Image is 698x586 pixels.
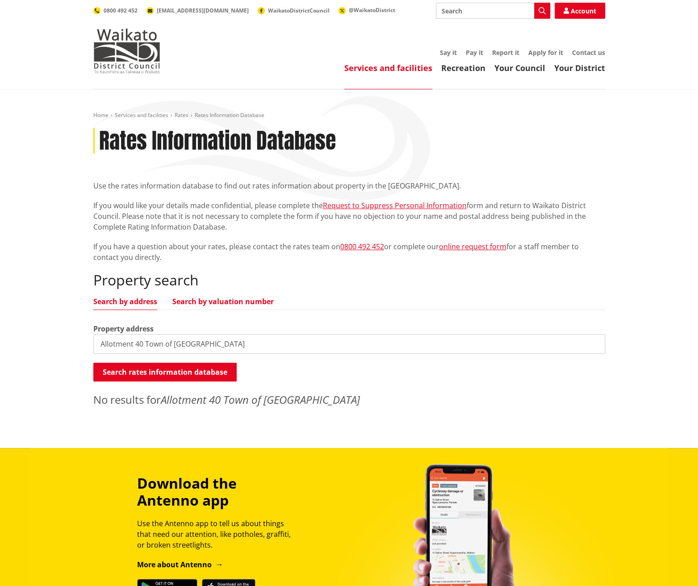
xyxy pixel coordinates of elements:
a: More about Antenno [137,560,223,569]
a: Search by address [93,298,157,305]
a: Report it [492,48,519,57]
h3: Download the Antenno app [137,475,299,509]
a: Home [93,111,109,119]
p: If you would like your details made confidential, please complete the form and return to Waikato ... [93,200,605,232]
span: [EMAIL_ADDRESS][DOMAIN_NAME] [157,7,249,14]
a: Apply for it [528,48,563,57]
a: [EMAIL_ADDRESS][DOMAIN_NAME] [146,7,249,14]
input: e.g. Duke Street NGARUAWAHIA [93,334,605,354]
a: Search by valuation number [172,298,274,305]
a: Services and facilities [115,111,168,119]
iframe: Messenger Launcher [657,548,689,581]
a: 0800 492 452 [93,7,138,14]
p: Use the rates information database to find out rates information about property in the [GEOGRAPHI... [93,180,605,191]
a: @WaikatoDistrict [339,6,395,14]
img: Waikato District Council - Te Kaunihera aa Takiwaa o Waikato [93,29,160,73]
a: Your District [554,63,605,73]
button: Search rates information database [93,363,237,381]
input: Search input [436,3,550,19]
a: Pay it [466,48,483,57]
h2: Property search [93,272,605,289]
a: Say it [440,48,457,57]
a: WaikatoDistrictCouncil [258,7,330,14]
span: Rates Information Database [195,111,264,119]
a: 0800 492 452 [340,242,384,251]
p: If you have a question about your rates, please contact the rates team on or complete our for a s... [93,241,605,263]
a: Services and facilities [344,63,432,73]
a: Rates [175,111,188,119]
span: 0800 492 452 [104,7,138,14]
a: Recreation [441,63,485,73]
nav: breadcrumb [93,112,605,119]
em: Allotment 40 Town of [GEOGRAPHIC_DATA] [161,392,360,407]
h1: Rates Information Database [99,128,336,154]
a: Your Council [494,63,545,73]
label: Property address [93,323,154,334]
a: Request to Suppress Personal Information [323,201,467,210]
span: @WaikatoDistrict [349,6,395,14]
span: WaikatoDistrictCouncil [268,7,330,14]
a: online request form [439,242,506,251]
p: No results for [93,392,605,408]
p: Use the Antenno app to tell us about things that need our attention, like potholes, graffiti, or ... [137,518,299,550]
a: Contact us [572,48,605,57]
a: Account [555,3,605,19]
